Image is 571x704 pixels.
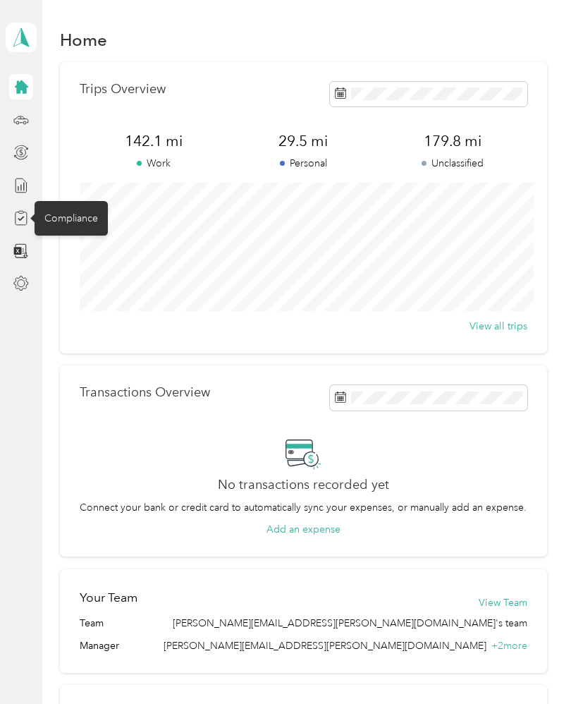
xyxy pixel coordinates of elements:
[173,616,527,631] span: [PERSON_NAME][EMAIL_ADDRESS][PERSON_NAME][DOMAIN_NAME]'s team
[491,640,527,652] span: + 2 more
[80,589,137,607] h2: Your Team
[228,131,378,151] span: 29.5 mi
[80,131,229,151] span: 142.1 mi
[492,625,571,704] iframe: Everlance-gr Chat Button Frame
[266,522,340,537] button: Add an expense
[378,131,527,151] span: 179.8 mi
[218,478,389,492] h2: No transactions recorded yet
[479,595,527,610] button: View Team
[60,32,107,47] h1: Home
[80,638,119,653] span: Manager
[164,640,486,652] span: [PERSON_NAME][EMAIL_ADDRESS][PERSON_NAME][DOMAIN_NAME]
[80,156,229,171] p: Work
[378,156,527,171] p: Unclassified
[80,82,166,97] p: Trips Overview
[35,201,108,236] div: Compliance
[469,319,527,334] button: View all trips
[80,385,210,400] p: Transactions Overview
[228,156,378,171] p: Personal
[80,616,104,631] span: Team
[80,500,527,515] p: Connect your bank or credit card to automatically sync your expenses, or manually add an expense.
